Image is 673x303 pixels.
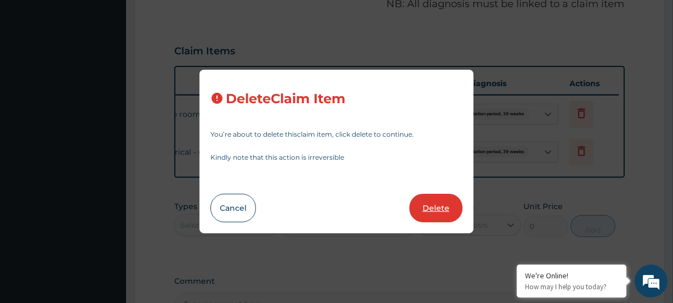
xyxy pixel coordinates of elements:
[226,92,345,106] h3: Delete Claim Item
[5,193,209,232] textarea: Type your message and hit 'Enter'
[409,194,463,222] button: Delete
[20,55,44,82] img: d_794563401_company_1708531726252_794563401
[525,282,618,291] p: How may I help you today?
[57,61,184,76] div: Chat with us now
[210,154,463,161] p: Kindly note that this action is irreversible
[210,194,256,222] button: Cancel
[180,5,206,32] div: Minimize live chat window
[210,131,463,138] p: You’re about to delete this claim item , click delete to continue.
[64,85,151,196] span: We're online!
[525,271,618,280] div: We're Online!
